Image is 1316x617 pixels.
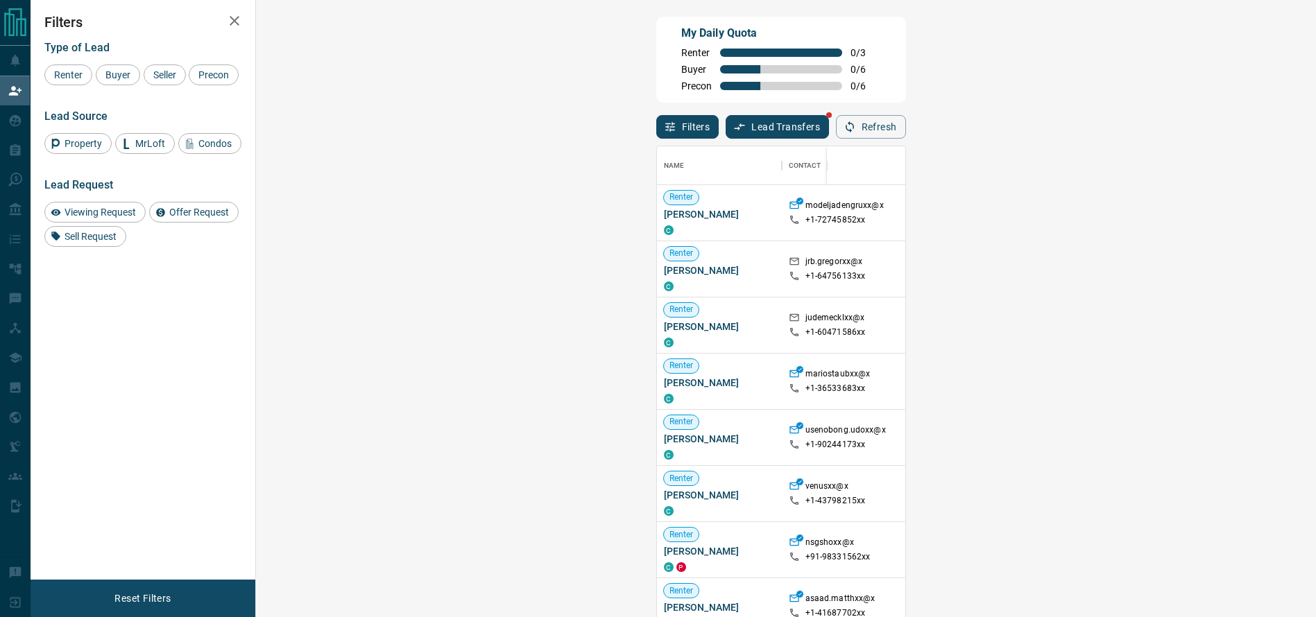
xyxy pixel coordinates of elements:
[664,416,699,428] span: Renter
[851,64,881,75] span: 0 / 6
[664,191,699,203] span: Renter
[664,432,775,446] span: [PERSON_NAME]
[60,231,121,242] span: Sell Request
[805,200,884,214] p: modeljadengruxx@x
[726,115,829,139] button: Lead Transfers
[664,394,674,403] div: condos.ca
[805,593,875,607] p: asaad.matthxx@x
[805,312,865,327] p: judemecklxx@x
[194,69,234,80] span: Precon
[44,178,113,191] span: Lead Request
[96,64,140,85] div: Buyer
[130,138,170,149] span: MrLoft
[681,25,881,42] p: My Daily Quota
[836,115,906,139] button: Refresh
[60,207,141,218] span: Viewing Request
[805,327,866,338] p: +1- 60471586xx
[664,146,685,185] div: Name
[664,544,775,558] span: [PERSON_NAME]
[664,488,775,502] span: [PERSON_NAME]
[194,138,237,149] span: Condos
[664,207,775,221] span: [PERSON_NAME]
[44,133,112,154] div: Property
[805,368,871,383] p: mariostaubxx@x
[805,495,866,507] p: +1- 43798215xx
[805,551,871,563] p: +91- 98331562xx
[664,360,699,372] span: Renter
[805,256,863,270] p: jrb.gregorxx@x
[664,338,674,347] div: condos.ca
[664,225,674,235] div: condos.ca
[101,69,135,80] span: Buyer
[49,69,87,80] span: Renter
[664,304,699,315] span: Renter
[681,47,712,58] span: Renter
[664,247,699,259] span: Renter
[148,69,181,80] span: Seller
[805,480,848,495] p: venusxx@x
[805,214,866,226] p: +1- 72745852xx
[805,439,866,451] p: +1- 90244173xx
[681,80,712,92] span: Precon
[44,226,126,247] div: Sell Request
[805,537,854,551] p: nsgshoxx@x
[664,473,699,485] span: Renter
[676,562,686,572] div: property.ca
[681,64,712,75] span: Buyer
[44,110,108,123] span: Lead Source
[657,146,782,185] div: Name
[656,115,719,139] button: Filters
[805,424,886,439] p: usenobong.udoxx@x
[664,506,674,516] div: condos.ca
[664,562,674,572] div: condos.ca
[44,14,241,31] h2: Filters
[851,47,881,58] span: 0 / 3
[60,138,107,149] span: Property
[805,270,866,282] p: +1- 64756133xx
[164,207,234,218] span: Offer Request
[149,202,239,223] div: Offer Request
[664,600,775,614] span: [PERSON_NAME]
[664,450,674,460] div: condos.ca
[664,529,699,541] span: Renter
[144,64,186,85] div: Seller
[115,133,175,154] div: MrLoft
[178,133,241,154] div: Condos
[664,585,699,597] span: Renter
[44,202,146,223] div: Viewing Request
[105,586,180,610] button: Reset Filters
[189,64,239,85] div: Precon
[664,281,674,291] div: condos.ca
[851,80,881,92] span: 0 / 6
[805,383,866,394] p: +1- 36533683xx
[664,263,775,277] span: [PERSON_NAME]
[664,376,775,390] span: [PERSON_NAME]
[789,146,821,185] div: Contact
[44,64,92,85] div: Renter
[664,320,775,333] span: [PERSON_NAME]
[44,41,110,54] span: Type of Lead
